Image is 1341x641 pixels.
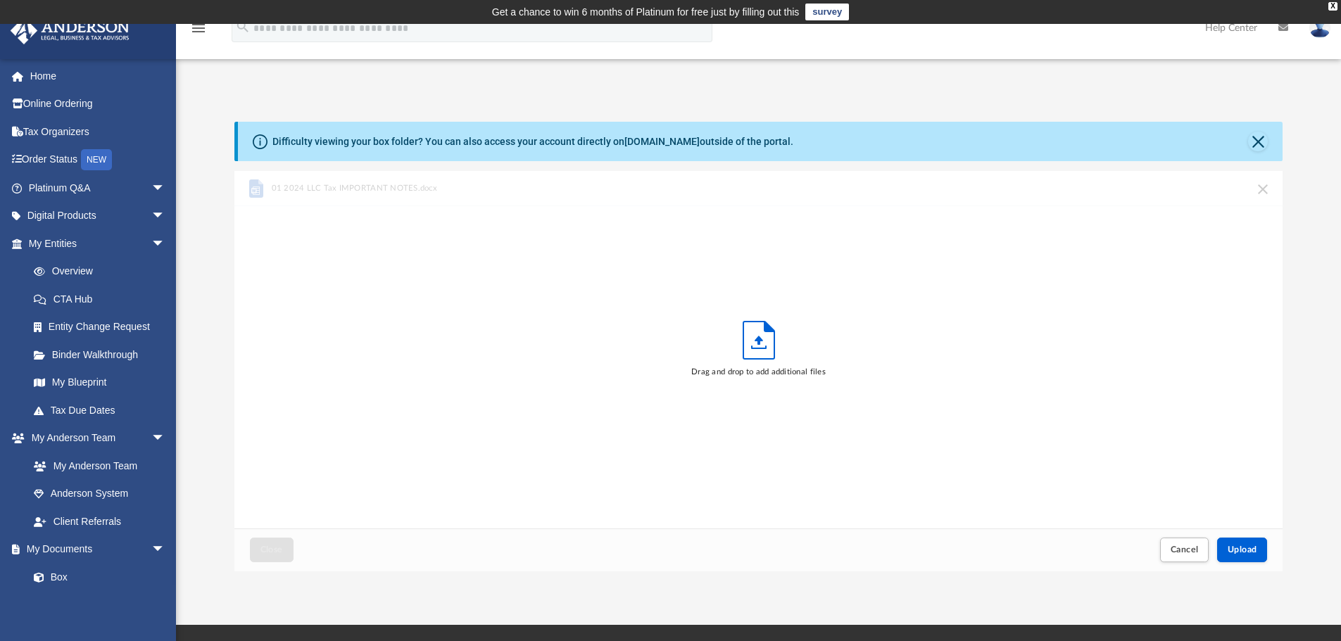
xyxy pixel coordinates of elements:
a: Tax Due Dates [20,396,187,424]
img: Anderson Advisors Platinum Portal [6,17,134,44]
span: Close [260,545,283,554]
a: Box [20,563,172,591]
button: Close [1248,132,1268,151]
a: Overview [20,258,187,286]
button: Upload [1217,538,1268,562]
div: NEW [81,149,112,170]
a: Tax Organizers [10,118,187,146]
a: Entity Change Request [20,313,187,341]
span: arrow_drop_down [151,424,180,453]
a: [DOMAIN_NAME] [624,136,700,147]
a: Home [10,62,187,90]
span: Cancel [1171,545,1199,554]
button: Close [250,538,294,562]
a: Platinum Q&Aarrow_drop_down [10,174,187,202]
span: arrow_drop_down [151,535,180,564]
a: Binder Walkthrough [20,341,187,369]
a: survey [805,4,849,20]
a: My Documentsarrow_drop_down [10,535,180,564]
a: Client Referrals [20,507,180,535]
div: Upload [234,171,1283,571]
a: Meeting Minutes [20,591,180,619]
i: menu [190,20,207,37]
span: arrow_drop_down [151,229,180,258]
div: Get a chance to win 6 months of Platinum for free just by filling out this [492,4,800,20]
a: Online Ordering [10,90,187,118]
a: My Anderson Teamarrow_drop_down [10,424,180,452]
a: Anderson System [20,480,180,508]
a: menu [190,27,207,37]
a: Digital Productsarrow_drop_down [10,202,187,230]
div: close [1328,2,1337,11]
a: Order StatusNEW [10,146,187,174]
a: CTA Hub [20,285,187,313]
span: arrow_drop_down [151,202,180,231]
a: My Anderson Team [20,452,172,480]
a: My Entitiesarrow_drop_down [10,229,187,258]
button: Cancel [1160,538,1209,562]
a: My Blueprint [20,369,180,397]
div: Difficulty viewing your box folder? You can also access your account directly on outside of the p... [272,134,793,149]
span: Upload [1228,545,1257,554]
i: search [235,19,251,34]
img: User Pic [1309,18,1330,38]
div: Drag and drop to add additional files [691,366,826,379]
span: arrow_drop_down [151,174,180,203]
